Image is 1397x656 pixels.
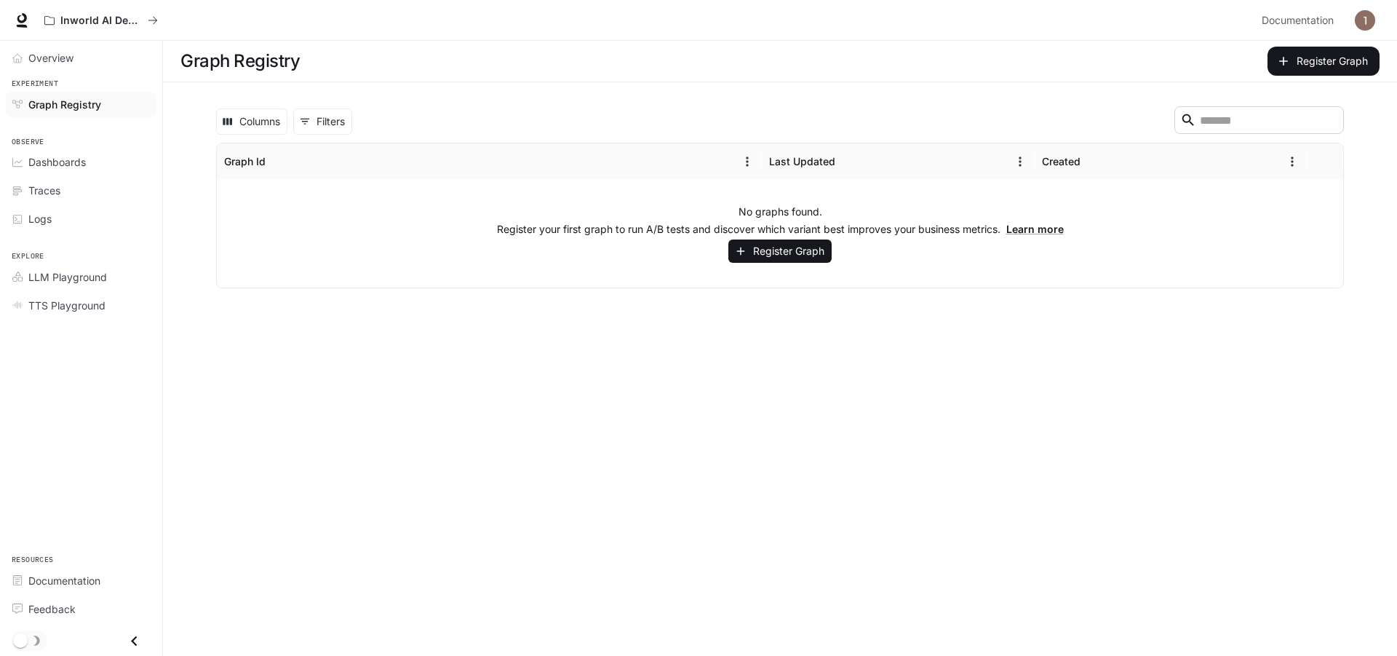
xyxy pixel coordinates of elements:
[769,155,835,167] div: Last Updated
[6,568,156,593] a: Documentation
[28,298,106,313] span: TTS Playground
[180,47,300,76] h1: Graph Registry
[6,596,156,622] a: Feedback
[1256,6,1345,35] a: Documentation
[1009,151,1031,173] button: Menu
[736,151,758,173] button: Menu
[6,45,156,71] a: Overview
[28,211,52,226] span: Logs
[28,50,73,66] span: Overview
[6,206,156,232] a: Logs
[38,6,164,35] button: All workspaces
[1281,151,1303,173] button: Menu
[739,205,822,219] p: No graphs found.
[293,108,352,135] button: Show filters
[1355,10,1375,31] img: User avatar
[28,154,86,170] span: Dashboards
[224,155,266,167] div: Graph Id
[28,183,60,198] span: Traces
[1174,106,1344,137] div: Search
[6,92,156,117] a: Graph Registry
[1350,6,1380,35] button: User avatar
[6,149,156,175] a: Dashboards
[1006,223,1064,235] a: Learn more
[6,264,156,290] a: LLM Playground
[118,626,151,656] button: Close drawer
[1262,12,1334,30] span: Documentation
[28,97,101,112] span: Graph Registry
[837,151,859,173] button: Sort
[28,601,76,617] span: Feedback
[28,573,100,588] span: Documentation
[1267,47,1380,76] button: Register Graph
[6,293,156,318] a: TTS Playground
[6,178,156,203] a: Traces
[267,151,289,173] button: Sort
[216,108,287,135] button: Select columns
[13,632,28,648] span: Dark mode toggle
[28,269,107,285] span: LLM Playground
[1082,151,1104,173] button: Sort
[497,222,1064,237] p: Register your first graph to run A/B tests and discover which variant best improves your business...
[728,240,832,264] button: Register Graph
[60,15,142,27] p: Inworld AI Demos
[1042,155,1080,167] div: Created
